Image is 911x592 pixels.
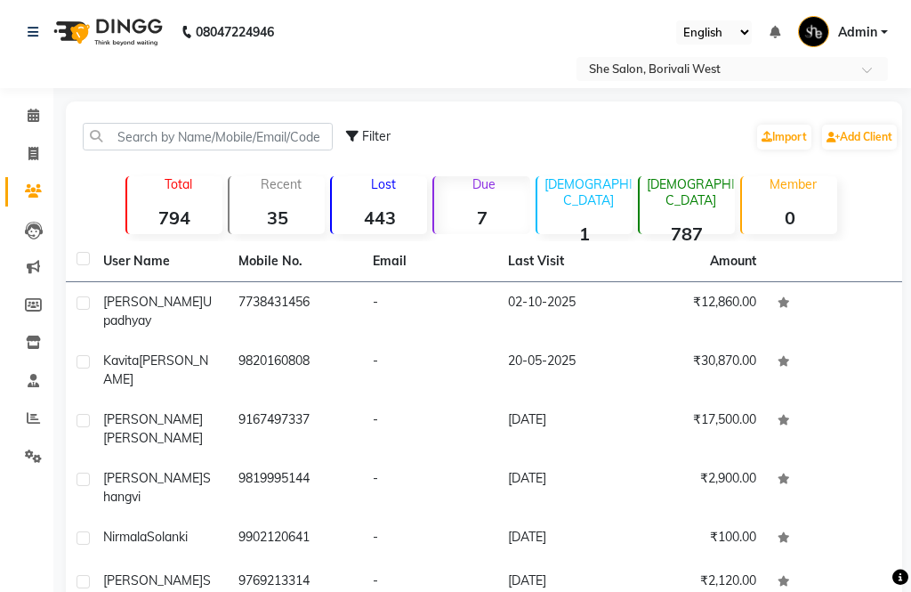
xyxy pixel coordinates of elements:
[103,529,147,545] span: Nirmala
[838,23,877,42] span: Admin
[103,411,203,427] span: [PERSON_NAME]
[103,294,203,310] span: [PERSON_NAME]
[742,207,837,229] strong: 0
[228,341,363,400] td: 9820160808
[196,7,274,57] b: 08047224946
[332,207,427,229] strong: 443
[127,207,222,229] strong: 794
[103,430,203,446] span: [PERSON_NAME]
[93,241,228,282] th: User Name
[228,400,363,458] td: 9167497337
[757,125,811,150] a: Import
[749,176,837,192] p: Member
[237,176,325,192] p: Recent
[640,223,735,245] strong: 787
[362,282,497,341] td: -
[362,517,497,561] td: -
[339,176,427,192] p: Lost
[228,282,363,341] td: 7738431456
[633,341,768,400] td: ₹30,870.00
[497,282,633,341] td: 02-10-2025
[362,400,497,458] td: -
[497,400,633,458] td: [DATE]
[103,470,203,486] span: [PERSON_NAME]
[497,517,633,561] td: [DATE]
[103,353,208,387] span: [PERSON_NAME]
[362,458,497,517] td: -
[647,176,735,208] p: [DEMOGRAPHIC_DATA]
[537,223,633,245] strong: 1
[103,572,203,588] span: [PERSON_NAME]
[497,241,633,282] th: Last Visit
[228,458,363,517] td: 9819995144
[228,241,363,282] th: Mobile No.
[699,241,767,281] th: Amount
[103,353,139,369] span: Kavita
[544,176,633,208] p: [DEMOGRAPHIC_DATA]
[633,458,768,517] td: ₹2,900.00
[633,400,768,458] td: ₹17,500.00
[798,16,829,47] img: Admin
[362,241,497,282] th: Email
[134,176,222,192] p: Total
[497,458,633,517] td: [DATE]
[822,125,897,150] a: Add Client
[362,128,391,144] span: Filter
[228,517,363,561] td: 9902120641
[45,7,167,57] img: logo
[497,341,633,400] td: 20-05-2025
[633,282,768,341] td: ₹12,860.00
[434,207,529,229] strong: 7
[362,341,497,400] td: -
[438,176,529,192] p: Due
[633,517,768,561] td: ₹100.00
[147,529,188,545] span: Solanki
[83,123,333,150] input: Search by Name/Mobile/Email/Code
[230,207,325,229] strong: 35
